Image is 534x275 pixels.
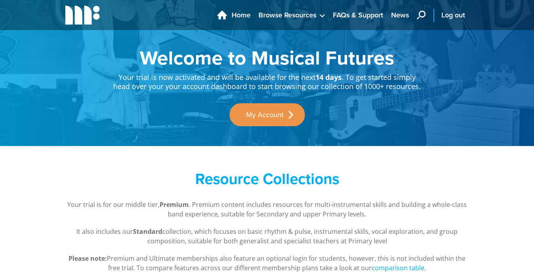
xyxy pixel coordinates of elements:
[258,10,316,21] span: Browse Resources
[133,227,162,236] strong: Standard
[391,10,409,21] span: News
[65,200,469,219] p: Your trial is for our middle tier, . Premium content includes resources for multi-instrumental sk...
[65,227,469,246] p: It also includes our collection, which focuses on basic rhythm & pulse, instrumental skills, voca...
[441,10,465,21] span: Log out
[68,254,107,263] strong: Please note:
[113,47,422,67] h1: Welcome to Musical Futures
[160,200,189,209] strong: Premium
[113,170,422,188] h2: Resource Collections
[65,254,469,273] p: Premium and Ultimate memberships also feature an optional login for students, however, this is no...
[315,72,342,82] strong: 14 days
[232,10,251,21] span: Home
[372,264,424,273] a: comparison table
[113,67,422,91] p: Your trial is now activated and will be available for the next . To get started simply head over ...
[333,10,383,21] span: FAQs & Support
[230,103,305,126] a: My Account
